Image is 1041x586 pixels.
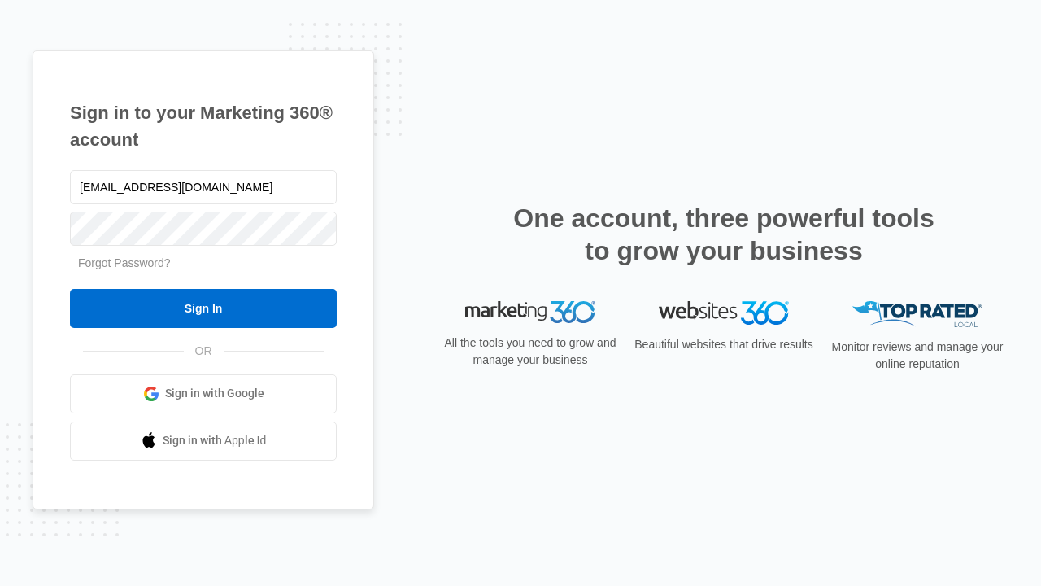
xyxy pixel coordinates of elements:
[852,301,982,328] img: Top Rated Local
[659,301,789,325] img: Websites 360
[508,202,939,267] h2: One account, three powerful tools to grow your business
[163,432,267,449] span: Sign in with Apple Id
[70,289,337,328] input: Sign In
[439,335,621,369] p: All the tools you need to grow and manage your business
[70,99,337,153] h1: Sign in to your Marketing 360® account
[633,336,815,353] p: Beautiful websites that drive results
[465,301,595,324] img: Marketing 360
[184,343,224,360] span: OR
[70,170,337,204] input: Email
[826,339,1008,373] p: Monitor reviews and manage your online reputation
[78,256,171,269] a: Forgot Password?
[70,374,337,413] a: Sign in with Google
[165,385,264,402] span: Sign in with Google
[70,422,337,461] a: Sign in with Apple Id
